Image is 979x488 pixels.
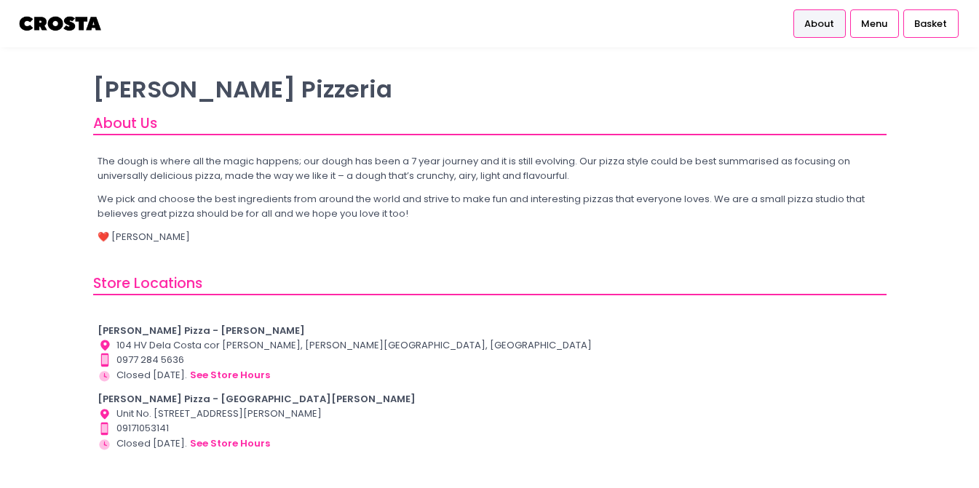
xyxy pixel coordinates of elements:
p: The dough is where all the magic happens; our dough has been a 7 year journey and it is still evo... [98,154,881,183]
p: [PERSON_NAME] Pizzeria [93,75,887,103]
p: ❤️ [PERSON_NAME] [98,230,881,244]
div: 0977 284 5636 [98,353,881,367]
div: 09171053141 [98,421,881,436]
span: Basket [914,17,947,31]
div: Unit No. [STREET_ADDRESS][PERSON_NAME] [98,407,881,421]
div: About Us [93,113,887,135]
a: About [793,9,846,37]
b: [PERSON_NAME] Pizza - [PERSON_NAME] [98,324,305,337]
button: see store hours [189,436,271,452]
button: see store hours [189,367,271,383]
div: Store Locations [93,273,887,295]
div: Closed [DATE]. [98,367,881,383]
div: 104 HV Dela Costa cor [PERSON_NAME], [PERSON_NAME][GEOGRAPHIC_DATA], [GEOGRAPHIC_DATA] [98,338,881,353]
b: [PERSON_NAME] Pizza - [GEOGRAPHIC_DATA][PERSON_NAME] [98,392,416,406]
span: About [804,17,834,31]
div: Closed [DATE]. [98,436,881,452]
img: logo [18,11,103,36]
a: Menu [850,9,899,37]
span: Menu [861,17,887,31]
p: We pick and choose the best ingredients from around the world and strive to make fun and interest... [98,192,881,220]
